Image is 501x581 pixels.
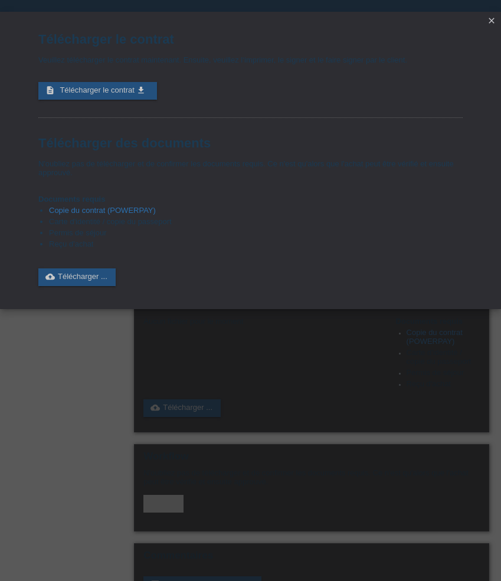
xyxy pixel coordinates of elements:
[487,16,496,25] i: close
[49,206,156,215] a: Copie du contrat (POWERPAY)
[38,159,463,177] p: N'oubliez pas de télécharger et de confirmer les documents requis. Ce n'est qu'alors que l'achat ...
[38,55,463,64] p: Veuillez télécharger le contrat maintenant. Ensuite, veuillez l‘imprimer, le signer et le faire s...
[38,32,463,47] h1: Télécharger le contrat
[49,239,463,251] li: Reçu d'achat
[38,268,116,286] a: cloud_uploadTélécharger ...
[45,272,55,281] i: cloud_upload
[38,82,157,100] a: description Télécharger le contrat get_app
[484,15,499,28] a: close
[38,136,463,150] h1: Télécharger des documents
[49,217,463,228] li: Carte d'identité / copie du passeport
[60,86,134,94] span: Télécharger le contrat
[38,195,463,203] h4: Documents requis
[49,228,463,239] li: Permis de séjour
[136,86,146,95] i: get_app
[45,86,55,95] i: description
